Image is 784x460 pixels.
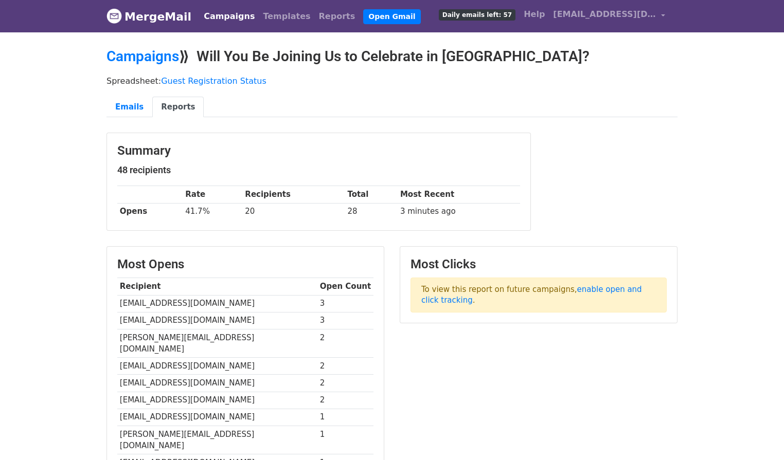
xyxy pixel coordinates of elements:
[317,312,373,329] td: 3
[117,295,317,312] td: [EMAIL_ADDRESS][DOMAIN_NAME]
[106,8,122,24] img: MergeMail logo
[317,392,373,409] td: 2
[317,295,373,312] td: 3
[439,9,515,21] span: Daily emails left: 57
[317,358,373,375] td: 2
[106,48,179,65] a: Campaigns
[243,203,345,220] td: 20
[520,4,549,25] a: Help
[117,392,317,409] td: [EMAIL_ADDRESS][DOMAIN_NAME]
[117,426,317,454] td: [PERSON_NAME][EMAIL_ADDRESS][DOMAIN_NAME]
[117,143,520,158] h3: Summary
[117,375,317,392] td: [EMAIL_ADDRESS][DOMAIN_NAME]
[106,97,152,118] a: Emails
[317,375,373,392] td: 2
[317,409,373,426] td: 1
[435,4,520,25] a: Daily emails left: 57
[411,278,667,312] p: To view this report on future campaigns, .
[117,358,317,375] td: [EMAIL_ADDRESS][DOMAIN_NAME]
[117,257,373,272] h3: Most Opens
[161,76,266,86] a: Guest Registration Status
[117,409,317,426] td: [EMAIL_ADDRESS][DOMAIN_NAME]
[200,6,259,27] a: Campaigns
[117,203,183,220] th: Opens
[421,285,642,305] a: enable open and click tracking
[243,186,345,203] th: Recipients
[117,278,317,295] th: Recipient
[259,6,314,27] a: Templates
[398,186,520,203] th: Most Recent
[117,164,520,176] h5: 48 recipients
[152,97,204,118] a: Reports
[345,203,398,220] td: 28
[183,186,242,203] th: Rate
[106,48,678,65] h2: ⟫ Will You Be Joining Us to Celebrate in [GEOGRAPHIC_DATA]?
[106,76,678,86] p: Spreadsheet:
[117,312,317,329] td: [EMAIL_ADDRESS][DOMAIN_NAME]
[117,329,317,358] td: [PERSON_NAME][EMAIL_ADDRESS][DOMAIN_NAME]
[411,257,667,272] h3: Most Clicks
[317,426,373,454] td: 1
[106,6,191,27] a: MergeMail
[398,203,520,220] td: 3 minutes ago
[553,8,656,21] span: [EMAIL_ADDRESS][DOMAIN_NAME]
[345,186,398,203] th: Total
[549,4,669,28] a: [EMAIL_ADDRESS][DOMAIN_NAME]
[317,278,373,295] th: Open Count
[315,6,360,27] a: Reports
[317,329,373,358] td: 2
[363,9,420,24] a: Open Gmail
[183,203,242,220] td: 41.7%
